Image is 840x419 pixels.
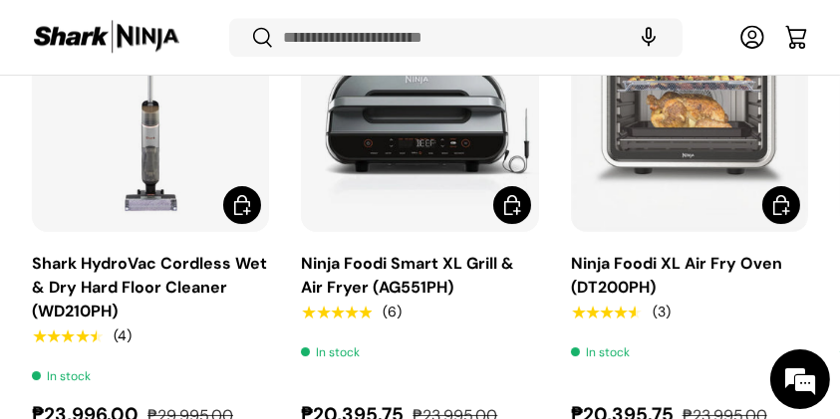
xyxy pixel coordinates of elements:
[571,253,782,298] a: Ninja Foodi XL Air Fry Oven (DT200PH)
[32,253,267,321] a: Shark HydroVac Cordless Wet & Dry Hard Floor Cleaner (WD210PH)
[301,253,514,298] a: Ninja Foodi Smart XL Grill & Air Fryer (AG551PH)
[617,16,681,60] speech-search-button: Search by voice
[104,111,335,137] div: Chat with us now
[32,18,181,57] img: Shark Ninja Philippines
[116,99,275,300] span: We're online!
[10,240,380,310] textarea: Type your message and hit 'Enter'
[327,10,375,58] div: Minimize live chat window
